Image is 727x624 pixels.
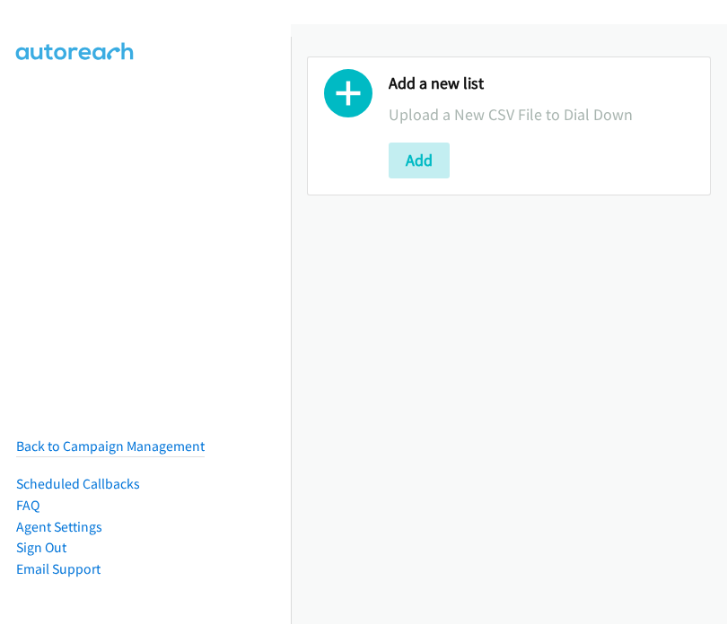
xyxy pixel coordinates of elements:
[389,102,694,126] p: Upload a New CSV File to Dial Down
[16,438,205,455] a: Back to Campaign Management
[16,497,39,514] a: FAQ
[16,518,102,535] a: Agent Settings
[389,143,450,178] button: Add
[389,74,694,94] h2: Add a new list
[16,560,101,577] a: Email Support
[16,539,66,556] a: Sign Out
[16,475,140,492] a: Scheduled Callbacks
